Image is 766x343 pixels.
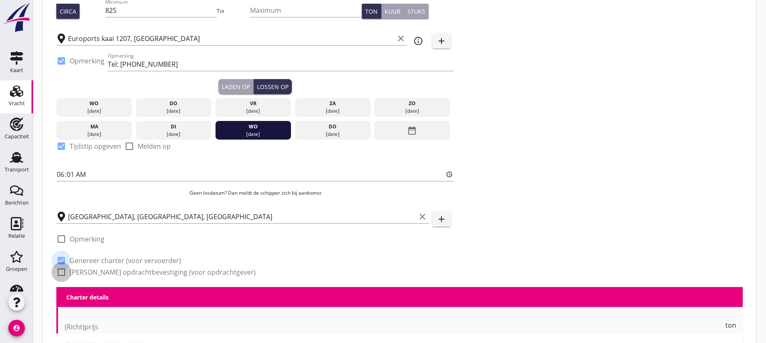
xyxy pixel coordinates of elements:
[2,2,32,33] img: logo-small.a267ee39.svg
[68,210,416,223] input: Losplaats
[417,212,427,222] i: clear
[257,82,288,91] div: Lossen op
[8,233,25,239] div: Relatie
[436,214,446,224] i: add
[217,7,250,15] div: Tot
[70,57,104,65] label: Opmerking
[376,100,448,107] div: zo
[217,107,289,115] div: [DATE]
[8,320,25,336] i: account_circle
[58,107,130,115] div: [DATE]
[413,36,423,46] i: info_outline
[297,123,368,130] div: do
[70,268,256,276] label: [PERSON_NAME] opdrachtbevestiging (voor opdrachtgever)
[138,123,210,130] div: di
[396,34,406,43] i: clear
[68,32,394,45] input: Laadplaats
[138,100,210,107] div: do
[108,58,454,71] input: Opmerking
[70,235,104,243] label: Opmerking
[407,7,425,16] div: Stuks
[297,107,368,115] div: [DATE]
[365,7,378,16] div: Ton
[58,130,130,138] div: [DATE]
[138,130,210,138] div: [DATE]
[385,7,400,16] div: Kuub
[58,100,130,107] div: wo
[250,4,362,17] input: Maximum
[5,167,29,172] div: Transport
[218,79,254,94] button: Laden op
[65,320,724,333] input: (Richt)prijs
[6,266,27,272] div: Groepen
[9,101,25,106] div: Vracht
[138,107,210,115] div: [DATE]
[5,200,29,205] div: Berichten
[297,100,368,107] div: za
[70,256,181,265] label: Genereer charter (voor vervoerder)
[362,4,381,19] button: Ton
[70,142,121,150] label: Tijdstip opgeven
[10,68,23,73] div: Kaart
[56,4,80,19] button: Circa
[254,79,292,94] button: Lossen op
[297,130,368,138] div: [DATE]
[436,36,446,46] i: add
[60,7,76,16] div: Circa
[56,189,454,197] p: Geen losdatum? Dan meldt de schipper zich bij aankomst
[217,130,289,138] div: [DATE]
[407,123,417,138] i: date_range
[404,4,429,19] button: Stuks
[5,134,29,139] div: Capaciteit
[217,100,289,107] div: vr
[725,322,736,329] span: ton
[376,107,448,115] div: [DATE]
[381,4,404,19] button: Kuub
[138,142,171,150] label: Melden op
[58,123,130,130] div: ma
[105,4,217,17] input: Minimum
[217,123,289,130] div: wo
[222,82,250,91] div: Laden op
